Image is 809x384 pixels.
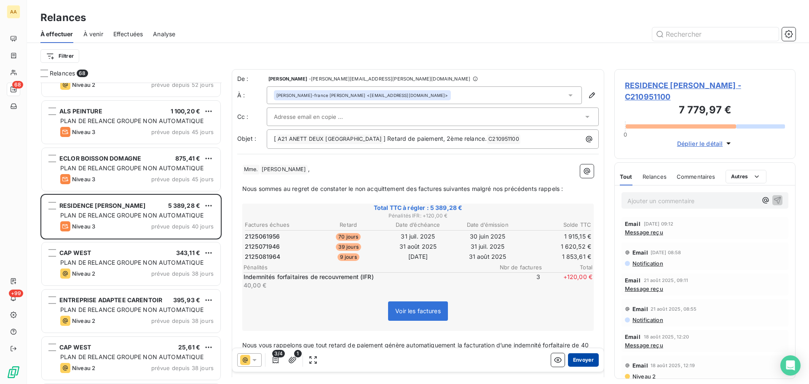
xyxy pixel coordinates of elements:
[644,334,689,339] span: 18 août 2025, 12:20
[59,107,102,115] span: ALS PEINTURE
[272,350,285,357] span: 3/4
[244,281,488,290] p: 40,00 €
[453,232,522,241] td: 30 juin 2025
[383,232,452,241] td: 31 juil. 2025
[237,91,267,99] label: À :
[244,212,592,220] span: Pénalités IFR : + 120,00 €
[7,5,20,19] div: AA
[60,306,204,313] span: PLAN DE RELANCE GROUPE NON AUTOMATIQUE
[245,242,280,251] span: 2125071946
[491,264,542,271] span: Nbr de factures
[726,170,766,183] button: Autres
[276,134,383,144] span: A21 ANETT DEUX [GEOGRAPHIC_DATA]
[260,165,308,175] span: [PERSON_NAME]
[632,260,663,267] span: Notification
[453,252,522,261] td: 31 août 2025
[9,290,23,297] span: +99
[523,232,592,241] td: 1 915,15 €
[59,344,91,351] span: CAP WEST
[644,278,688,283] span: 21 août 2025, 09:11
[383,252,452,261] td: [DATE]
[237,113,267,121] label: Cc :
[171,107,201,115] span: 1 100,20 €
[50,69,75,78] span: Relances
[244,264,491,271] span: Pénalités
[60,353,204,360] span: PLAN DE RELANCE GROUPE NON AUTOMATIQUE
[625,285,663,292] span: Message reçu
[151,317,214,324] span: prévue depuis 38 jours
[175,155,200,162] span: 875,41 €
[276,92,365,98] span: [PERSON_NAME]-france [PERSON_NAME]
[625,342,663,349] span: Message reçu
[40,10,86,25] h3: Relances
[72,81,95,88] span: Niveau 2
[542,264,592,271] span: Total
[675,139,736,148] button: Déplier le détail
[151,270,214,277] span: prévue depuis 38 jours
[620,173,632,180] span: Tout
[487,134,520,144] span: C210951100
[632,249,648,256] span: Email
[625,333,640,340] span: Email
[644,221,674,226] span: [DATE] 09:12
[245,252,281,261] span: 2125081964
[244,204,592,212] span: Total TTC à régler : 5 389,28 €
[59,296,162,303] span: ENTREPRISE ADAPTEE CARENTOIR
[625,220,640,227] span: Email
[453,242,522,251] td: 31 juil. 2025
[113,30,143,38] span: Effectuées
[83,30,103,38] span: À venir
[60,212,204,219] span: PLAN DE RELANCE GROUPE NON AUTOMATIQUE
[274,135,276,142] span: [
[153,30,175,38] span: Analyse
[40,49,79,63] button: Filtrer
[651,250,681,255] span: [DATE] 08:58
[151,223,214,230] span: prévue depuis 40 jours
[336,233,361,241] span: 70 jours
[40,30,73,38] span: À effectuer
[308,165,310,172] span: ,
[59,249,91,256] span: CAP WEST
[274,110,364,123] input: Adresse email en copie ...
[77,70,88,77] span: 68
[59,155,141,162] span: ECLOR BOISSON DOMAGNE
[643,173,667,180] span: Relances
[72,317,95,324] span: Niveau 2
[72,270,95,277] span: Niveau 2
[677,173,715,180] span: Commentaires
[237,75,267,83] span: De :
[243,165,260,175] span: Mme.
[7,365,20,379] img: Logo LeanPay
[625,277,640,284] span: Email
[178,344,200,351] span: 25,61 €
[542,273,592,290] span: + 120,00 €
[72,176,95,183] span: Niveau 3
[523,242,592,251] td: 1 620,52 €
[276,92,448,98] div: <[EMAIL_ADDRESS][DOMAIN_NAME]>
[151,365,214,371] span: prévue depuis 38 jours
[568,353,599,367] button: Envoyer
[314,220,383,229] th: Retard
[490,273,540,290] span: 3
[151,81,214,88] span: prévue depuis 52 jours
[12,81,23,89] span: 68
[625,102,785,119] h3: 7 779,97 €
[60,164,204,172] span: PLAN DE RELANCE GROUPE NON AUTOMATIQUE
[72,365,95,371] span: Niveau 2
[336,243,361,251] span: 39 jours
[60,117,204,124] span: PLAN DE RELANCE GROUPE NON AUTOMATIQUE
[309,76,470,81] span: - [PERSON_NAME][EMAIL_ADDRESS][PERSON_NAME][DOMAIN_NAME]
[625,80,785,102] span: RESIDENCE [PERSON_NAME] - C210951100
[395,307,441,314] span: Voir les factures
[632,373,656,380] span: Niveau 2
[651,363,695,368] span: 18 août 2025, 12:19
[632,306,648,312] span: Email
[632,362,648,369] span: Email
[72,129,95,135] span: Niveau 3
[72,223,95,230] span: Niveau 3
[268,76,307,81] span: [PERSON_NAME]
[383,220,452,229] th: Date d’échéance
[652,27,779,41] input: Rechercher
[453,220,522,229] th: Date d’émission
[242,341,590,368] span: Nous vous rappelons que tout retard de paiement génère automatiquement la facturation d’une indem...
